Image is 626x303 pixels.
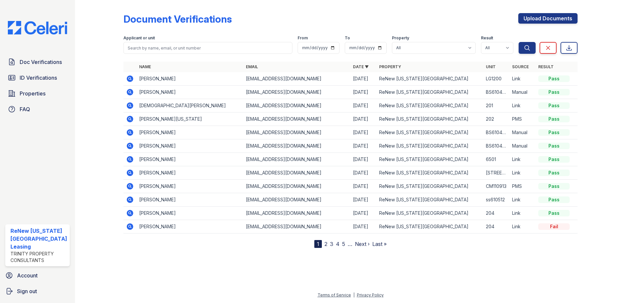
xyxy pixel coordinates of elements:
[509,99,536,112] td: Link
[137,153,244,166] td: [PERSON_NAME]
[137,207,244,220] td: [PERSON_NAME]
[483,153,509,166] td: 6501
[243,180,350,193] td: [EMAIL_ADDRESS][DOMAIN_NAME]
[538,170,570,176] div: Pass
[538,75,570,82] div: Pass
[3,285,72,298] a: Sign out
[17,287,37,295] span: Sign out
[350,153,377,166] td: [DATE]
[20,58,62,66] span: Doc Verifications
[3,269,72,282] a: Account
[483,139,509,153] td: BS6104 203
[318,293,351,297] a: Terms of Service
[483,126,509,139] td: BS6104 203
[350,193,377,207] td: [DATE]
[538,156,570,163] div: Pass
[10,227,67,251] div: ReNew [US_STATE][GEOGRAPHIC_DATA] Leasing
[377,180,484,193] td: ReNew [US_STATE][GEOGRAPHIC_DATA]
[377,153,484,166] td: ReNew [US_STATE][GEOGRAPHIC_DATA]
[538,196,570,203] div: Pass
[377,99,484,112] td: ReNew [US_STATE][GEOGRAPHIC_DATA]
[5,71,70,84] a: ID Verifications
[137,72,244,86] td: [PERSON_NAME]
[246,64,258,69] a: Email
[538,223,570,230] div: Fail
[509,139,536,153] td: Manual
[538,89,570,95] div: Pass
[377,139,484,153] td: ReNew [US_STATE][GEOGRAPHIC_DATA]
[377,193,484,207] td: ReNew [US_STATE][GEOGRAPHIC_DATA]
[481,35,493,41] label: Result
[137,139,244,153] td: [PERSON_NAME]
[243,139,350,153] td: [EMAIL_ADDRESS][DOMAIN_NAME]
[350,139,377,153] td: [DATE]
[314,240,322,248] div: 1
[243,126,350,139] td: [EMAIL_ADDRESS][DOMAIN_NAME]
[483,86,509,99] td: BS6104 203
[377,86,484,99] td: ReNew [US_STATE][GEOGRAPHIC_DATA]
[509,112,536,126] td: PMS
[353,64,369,69] a: Date ▼
[348,240,352,248] span: …
[5,55,70,69] a: Doc Verifications
[509,86,536,99] td: Manual
[123,42,293,54] input: Search by name, email, or unit number
[483,72,509,86] td: LG1200
[379,64,401,69] a: Property
[512,64,529,69] a: Source
[538,102,570,109] div: Pass
[377,126,484,139] td: ReNew [US_STATE][GEOGRAPHIC_DATA]
[350,180,377,193] td: [DATE]
[330,241,333,247] a: 3
[509,72,536,86] td: Link
[483,207,509,220] td: 204
[483,193,509,207] td: ss610512
[243,72,350,86] td: [EMAIL_ADDRESS][DOMAIN_NAME]
[324,241,327,247] a: 2
[10,251,67,264] div: Trinity Property Consultants
[350,112,377,126] td: [DATE]
[509,193,536,207] td: Link
[298,35,308,41] label: From
[509,180,536,193] td: PMS
[377,72,484,86] td: ReNew [US_STATE][GEOGRAPHIC_DATA]
[509,207,536,220] td: Link
[137,180,244,193] td: [PERSON_NAME]
[377,207,484,220] td: ReNew [US_STATE][GEOGRAPHIC_DATA]
[509,220,536,233] td: Link
[345,35,350,41] label: To
[509,153,536,166] td: Link
[137,86,244,99] td: [PERSON_NAME]
[243,112,350,126] td: [EMAIL_ADDRESS][DOMAIN_NAME]
[538,129,570,136] div: Pass
[123,35,155,41] label: Applicant or unit
[139,64,151,69] a: Name
[538,183,570,190] div: Pass
[3,21,72,34] img: CE_Logo_Blue-a8612792a0a2168367f1c8372b55b34899dd931a85d93a1a3d3e32e68fde9ad4.png
[377,166,484,180] td: ReNew [US_STATE][GEOGRAPHIC_DATA]
[350,126,377,139] td: [DATE]
[350,207,377,220] td: [DATE]
[483,180,509,193] td: CM110913
[538,64,554,69] a: Result
[350,220,377,233] td: [DATE]
[20,105,30,113] span: FAQ
[137,126,244,139] td: [PERSON_NAME]
[350,86,377,99] td: [DATE]
[137,112,244,126] td: [PERSON_NAME][US_STATE]
[357,293,384,297] a: Privacy Policy
[342,241,345,247] a: 5
[5,103,70,116] a: FAQ
[5,87,70,100] a: Properties
[137,220,244,233] td: [PERSON_NAME]
[483,112,509,126] td: 202
[20,74,57,82] span: ID Verifications
[538,210,570,216] div: Pass
[483,220,509,233] td: 204
[538,116,570,122] div: Pass
[137,166,244,180] td: [PERSON_NAME]
[486,64,496,69] a: Unit
[483,99,509,112] td: 201
[353,293,355,297] div: |
[509,166,536,180] td: Link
